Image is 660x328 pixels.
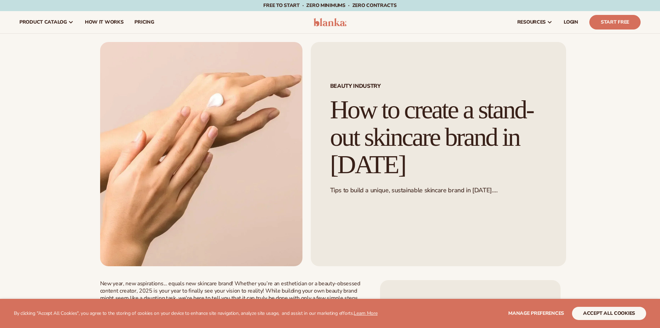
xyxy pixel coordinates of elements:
[572,307,646,320] button: accept all cookies
[79,11,129,33] a: How It Works
[508,310,564,317] span: Manage preferences
[354,310,377,317] a: Learn More
[14,11,79,33] a: product catalog
[263,2,396,9] span: Free to start · ZERO minimums · ZERO contracts
[314,18,346,26] img: logo
[330,83,547,89] span: Beauty industry
[558,11,584,33] a: LOGIN
[134,19,154,25] span: pricing
[19,19,67,25] span: product catalog
[508,307,564,320] button: Manage preferences
[517,19,546,25] span: resources
[330,96,547,178] h1: How to create a stand-out skincare brand in [DATE]
[100,42,302,266] img: Close-up of hands applying a small dollop of cream to the back of one hand against a neutral beig...
[129,11,159,33] a: pricing
[14,311,378,317] p: By clicking "Accept All Cookies", you agree to the storing of cookies on your device to enhance s...
[589,15,641,30] a: Start Free
[85,19,124,25] span: How It Works
[564,19,578,25] span: LOGIN
[330,186,547,194] p: Tips to build a unique, sustainable skincare brand in [DATE].
[512,11,558,33] a: resources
